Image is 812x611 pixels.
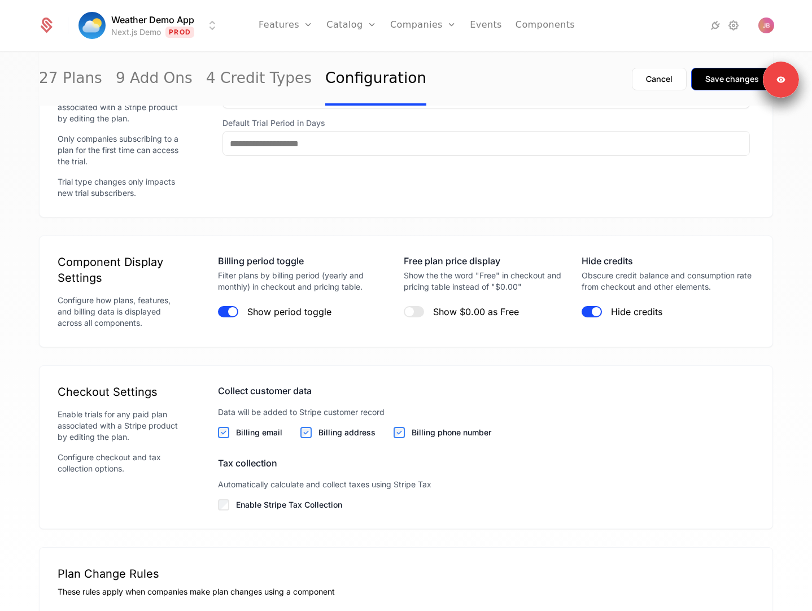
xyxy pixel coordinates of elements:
div: Enable trials for any paid plan associated with a Stripe product by editing the plan. [58,409,182,443]
label: Show period toggle [247,306,331,317]
div: Data will be added to Stripe customer record [218,407,754,418]
div: Hide credits [582,254,754,268]
img: Weather Demo App [78,12,106,39]
span: Weather Demo App [111,13,194,27]
div: Trial type changes only impacts new trial subscribers. [58,176,182,199]
div: Collect customer data [218,384,754,398]
label: Billing phone number [412,427,491,438]
div: Next.js Demo [111,27,161,38]
div: Component Display Settings [58,254,182,286]
img: Jon Brasted [758,18,774,33]
button: Cancel [632,68,687,90]
a: 4 Credit Types [206,53,312,106]
button: Save changes [691,68,773,90]
label: Default Trial Period in Days [222,117,750,129]
div: Free plan price display [404,254,563,268]
label: Enable Stripe Tax Collection [236,499,754,510]
div: Save changes [705,73,759,85]
span: Prod [165,27,194,38]
label: Hide credits [611,306,662,317]
a: 27 Plans [39,53,102,106]
div: Show the the word "Free" in checkout and pricing table instead of "$0.00" [404,270,563,293]
div: Cancel [646,73,673,85]
a: Integrations [709,19,722,32]
a: Configuration [325,53,426,106]
div: Tax collection [218,456,754,470]
label: Billing email [236,427,282,438]
a: Settings [727,19,740,32]
a: 9 Add Ons [116,53,193,106]
div: Enable trials for any paid plan associated with a Stripe product by editing the plan. [58,90,182,124]
div: Configure how plans, features, and billing data is displayed across all components. [58,295,182,329]
div: Billing period toggle [218,254,386,268]
button: Select environment [82,13,219,38]
div: Checkout Settings [58,384,182,400]
div: Filter plans by billing period (yearly and monthly) in checkout and pricing table. [218,270,386,293]
div: Configure checkout and tax collection options. [58,452,182,474]
div: Obscure credit balance and consumption rate from checkout and other elements. [582,270,754,293]
button: Open user button [758,18,774,33]
div: Automatically calculate and collect taxes using Stripe Tax [218,479,754,490]
div: These rules apply when companies make plan changes using a component [58,586,754,597]
div: Only companies subscribing to a plan for the first time can access the trial. [58,133,182,167]
label: Show $0.00 as Free [433,306,519,317]
label: Billing address [318,427,376,438]
div: Plan Change Rules [58,566,754,582]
